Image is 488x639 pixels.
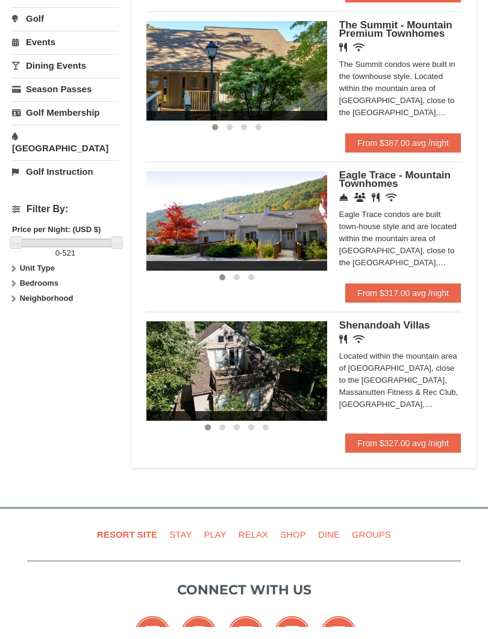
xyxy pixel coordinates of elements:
h4: Filter By: [12,216,119,227]
span: Eagle Trace - Mountain Townhomes [339,181,451,201]
i: Wireless Internet (free) [353,55,364,64]
div: The Summit condos were built in the townhouse style. Located within the mountain area of [GEOGRAP... [339,71,461,131]
strong: Bedrooms [20,291,58,300]
a: Shop [275,533,311,560]
i: Conference Facilities [354,205,366,214]
a: Groups [347,533,396,560]
p: Connect with us [27,592,461,612]
span: 0 [55,260,60,269]
span: The Summit - Mountain Premium Townhomes [339,31,452,51]
a: [GEOGRAPHIC_DATA] [12,137,119,171]
span: Shenandoah Villas [339,332,430,343]
a: Play [199,533,231,560]
i: Restaurant [372,205,380,214]
i: Restaurant [339,347,347,356]
a: Stay [164,533,196,560]
a: From $327.00 avg /night [345,445,461,465]
i: Concierge Desk [339,205,348,214]
i: Wireless Internet (free) [386,205,397,214]
a: Golf Membership [12,113,119,136]
label: - [12,259,119,271]
a: Dine [313,533,345,560]
strong: Neighborhood [20,306,74,315]
a: Golf [12,19,119,42]
div: Located within the mountain area of [GEOGRAPHIC_DATA], close to the [GEOGRAPHIC_DATA], Massanutte... [339,362,461,423]
a: Season Passes [12,90,119,112]
a: Golf Instruction [12,172,119,195]
span: 521 [62,260,75,269]
i: Wireless Internet (free) [353,347,364,356]
a: Dining Events [12,66,119,89]
strong: Unit Type [20,275,55,285]
a: From $317.00 avg /night [345,295,461,315]
a: Relax [234,533,273,560]
div: Eagle Trace condos are built town-house style and are located within the mountain area of [GEOGRA... [339,221,461,281]
a: From $387.00 avg /night [345,145,461,165]
a: Events [12,43,119,65]
i: Restaurant [339,55,347,64]
a: Resort Site [92,533,162,560]
strong: Price per Night: (USD $) [12,237,101,246]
